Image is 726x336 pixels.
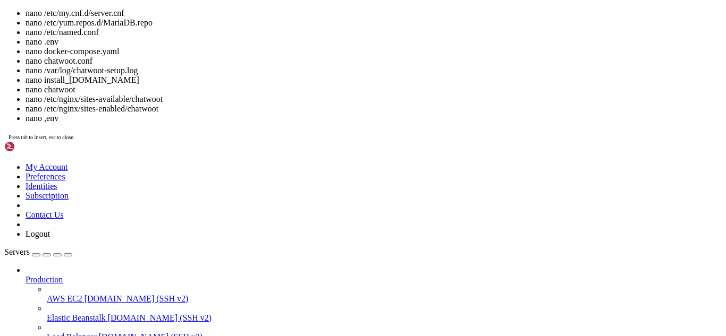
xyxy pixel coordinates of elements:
x-row: USER TTY FROM LOGIN@ IDLE JCPU PCPU WHAT [4,221,588,230]
a: My Account [26,162,68,171]
x-row: CWP Support: [URL][DOMAIN_NAME] [4,194,588,203]
x-row: CWP Forum: [URL][DOMAIN_NAME] [4,185,588,194]
x-row: | |__| (_) | .` | | |/ _ \| _ \ (_) | [4,13,588,22]
a: Servers [4,247,72,256]
x-row: Last login: [DATE] from [TECHNICAL_ID] [4,122,588,131]
x-row: \____\___/|_|\_| |_/_/ \_|___/\___/ [4,22,588,31]
li: nano /etc/nginx/sites-available/chatwoot [26,94,722,104]
x-row: Activate the web console with: systemctl enable --now cockpit.socket [4,85,588,94]
span: Servers [4,247,30,256]
li: nano /etc/my.cnf.d/server.cnf [26,8,722,18]
span: AWS EC2 [47,294,82,303]
x-row: Last failed login: [DATE] from [TECHNICAL_ID] on ssh:notty [4,104,588,113]
x-row: [root@hosting ~]# nano [4,257,588,266]
span: Press tab to insert, esc to close. [9,134,74,140]
a: Elastic Beanstalk [DOMAIN_NAME] (SSH v2) [47,313,722,323]
li: Elastic Beanstalk [DOMAIN_NAME] (SSH v2) [47,304,722,323]
a: Logout [26,229,50,238]
span: Elastic Beanstalk [47,313,106,322]
li: nano chatwoot.conf [26,56,722,66]
img: Shellngn [4,141,65,152]
li: nano /etc/named.conf [26,28,722,37]
x-row: 00:24:20 up 2 days, 21:18, 2 users, load average: 0.09, 0.12, 0.10 [4,212,588,221]
a: Production [26,275,722,285]
li: nano chatwoot [26,85,722,94]
x-row: Welcome! [4,40,588,49]
a: Contact Us [26,210,64,219]
x-row: There were 3 failed login attempts since the last successful login. [4,113,588,122]
li: nano install_[DOMAIN_NAME] [26,75,722,85]
x-row: root tty1 - Mon03 2days 0.17s 0.17s -bash [4,230,588,239]
x-row: Welcome to CWP (CentOS WebPanel) server [4,149,588,158]
li: nano /etc/nginx/sites-enabled/chatwoot [26,104,722,114]
a: AWS EC2 [DOMAIN_NAME] (SSH v2) [47,294,722,304]
li: nano .env [26,37,722,47]
li: nano ,env [26,114,722,123]
span: [DOMAIN_NAME] (SSH v2) [85,294,189,303]
x-row: CWP Wiki: [URL][DOMAIN_NAME] [4,176,588,185]
x-row: root pts/0 [TECHNICAL_ID] 00:24 1.00s 0.02s 0.00s sh /root/.bash_ [4,239,588,248]
li: nano docker-compose.yaml [26,47,722,56]
li: AWS EC2 [DOMAIN_NAME] (SSH v2) [47,285,722,304]
a: Preferences [26,172,65,181]
a: Identities [26,182,57,191]
x-row: This server is hosted by Contabo. If you have any questions or need help, [4,58,588,67]
x-row: please don't hesitate to contact us at [EMAIL_ADDRESS][DOMAIN_NAME]. [4,67,588,76]
li: nano /etc/yum.repos.d/MariaDB.repo [26,18,722,28]
a: Subscription [26,191,69,200]
x-row: | | / _ \| \| |_ _/ \ | _ )/ _ \ [4,4,588,13]
div: (23, 28) [107,257,112,266]
li: nano /var/log/chatwoot-setup.log [26,66,722,75]
span: [DOMAIN_NAME] (SSH v2) [108,313,212,322]
span: Production [26,275,63,284]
